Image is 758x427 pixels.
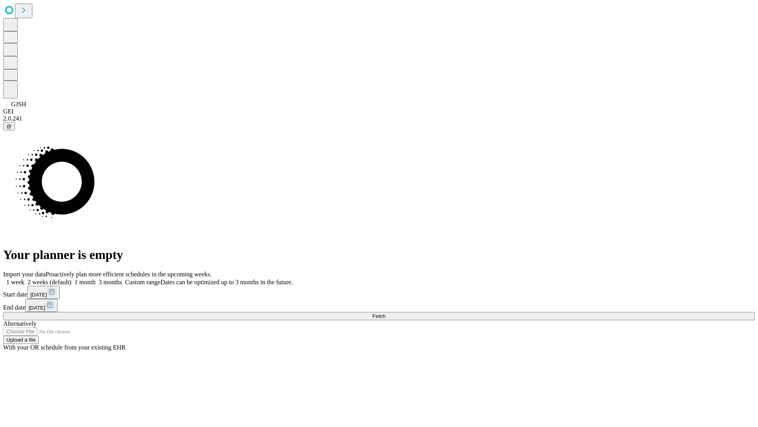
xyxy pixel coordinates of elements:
h1: Your planner is empty [3,248,755,262]
span: Dates can be optimized up to 3 months in the future. [160,279,293,285]
span: [DATE] [30,292,47,298]
div: GEI [3,108,755,115]
span: GJSH [11,101,26,108]
span: @ [6,123,12,129]
button: Fetch [3,312,755,320]
span: With your OR schedule from your existing EHR [3,344,126,351]
span: 3 months [99,279,122,285]
span: 1 week [6,279,24,285]
div: End date [3,299,755,312]
button: [DATE] [27,286,60,299]
span: Import your data [3,271,46,278]
span: Custom range [125,279,160,285]
button: [DATE] [25,299,58,312]
div: 2.0.241 [3,115,755,122]
div: Start date [3,286,755,299]
span: 1 month [75,279,96,285]
button: @ [3,122,15,130]
span: Proactively plan more efficient schedules in the upcoming weeks. [46,271,212,278]
span: Alternatively [3,320,36,327]
button: Upload a file [3,336,39,344]
span: [DATE] [28,305,45,311]
span: 2 weeks (default) [28,279,71,285]
span: Fetch [372,313,385,319]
